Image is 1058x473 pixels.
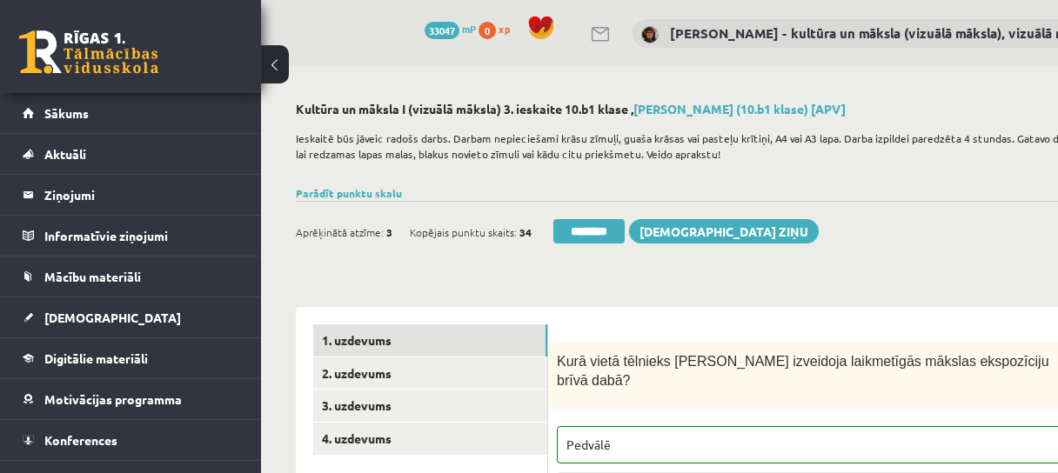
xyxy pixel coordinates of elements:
span: Pedvālē [566,436,611,452]
span: Kurā vietā tēlnieks [PERSON_NAME] izveidoja laikmetīgās mākslas ekspozīciju brīvā dabā? [557,354,1049,389]
span: Kopējais punktu skaits: [410,219,517,245]
span: Aprēķinātā atzīme: [296,219,384,245]
a: Sākums [23,93,239,133]
a: 0 xp [479,22,519,36]
a: [PERSON_NAME] (10.b1 klase) [APV] [633,101,846,117]
span: mP [462,22,476,36]
a: Motivācijas programma [23,379,239,419]
span: Digitālie materiāli [44,350,148,366]
a: Digitālie materiāli [23,338,239,378]
a: Ziņojumi [23,175,239,215]
a: 4. uzdevums [313,423,547,455]
span: 34 [519,219,532,245]
a: 3. uzdevums [313,390,547,422]
span: Aktuāli [44,146,86,162]
a: Informatīvie ziņojumi [23,216,239,256]
span: Sākums [44,105,89,121]
a: [DEMOGRAPHIC_DATA] ziņu [629,219,819,243]
a: 33047 mP [425,22,476,36]
a: Mācību materiāli [23,256,239,296]
span: [DEMOGRAPHIC_DATA] [44,310,181,325]
span: xp [499,22,510,36]
img: Ilze Kolka - kultūra un māksla (vizuālā māksla), vizuālā māksla [641,26,659,43]
span: Mācību materiāli [44,269,141,284]
legend: Informatīvie ziņojumi [44,216,239,256]
a: [DEMOGRAPHIC_DATA] [23,297,239,337]
a: 1. uzdevums [313,324,547,356]
a: 2. uzdevums [313,357,547,390]
span: Motivācijas programma [44,391,182,407]
a: Parādīt punktu skalu [296,186,402,200]
span: 33047 [425,22,459,39]
a: Konferences [23,420,239,460]
a: Rīgas 1. Tālmācības vidusskola [19,30,158,74]
a: Aktuāli [23,134,239,174]
span: 3 [386,219,392,245]
legend: Ziņojumi [44,175,239,215]
span: Konferences [44,432,117,448]
span: 0 [479,22,496,39]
